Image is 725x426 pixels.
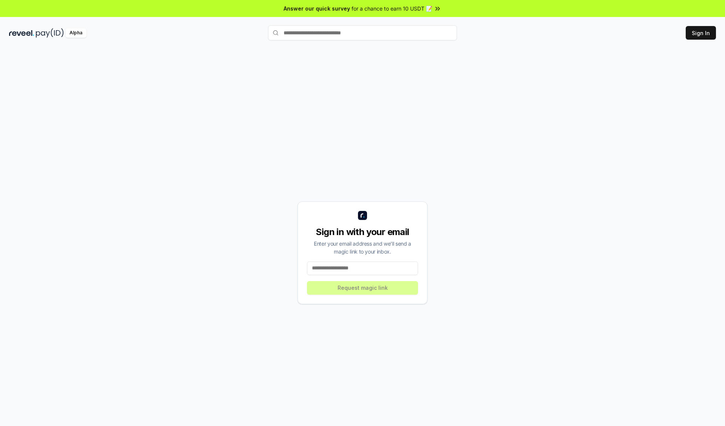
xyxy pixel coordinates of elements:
div: Enter your email address and we’ll send a magic link to your inbox. [307,240,418,255]
div: Sign in with your email [307,226,418,238]
img: reveel_dark [9,28,34,38]
span: for a chance to earn 10 USDT 📝 [352,5,432,12]
button: Sign In [686,26,716,40]
img: pay_id [36,28,64,38]
span: Answer our quick survey [284,5,350,12]
img: logo_small [358,211,367,220]
div: Alpha [65,28,86,38]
